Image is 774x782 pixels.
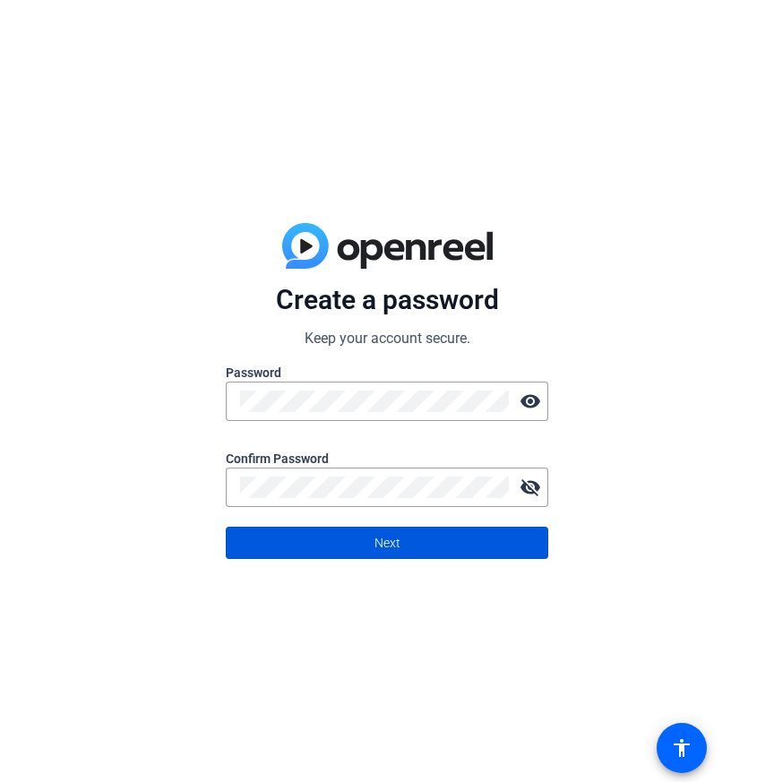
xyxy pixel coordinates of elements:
mat-icon: accessibility [671,737,692,759]
mat-icon: visibility_off [512,469,548,505]
label: Password [226,364,548,382]
button: Next [226,527,548,559]
p: Keep your account secure. [226,328,548,349]
img: blue-gradient.svg [282,223,493,270]
p: Create a password [226,283,548,317]
label: Confirm Password [226,450,548,468]
span: Next [374,526,400,560]
mat-icon: visibility [512,383,548,419]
